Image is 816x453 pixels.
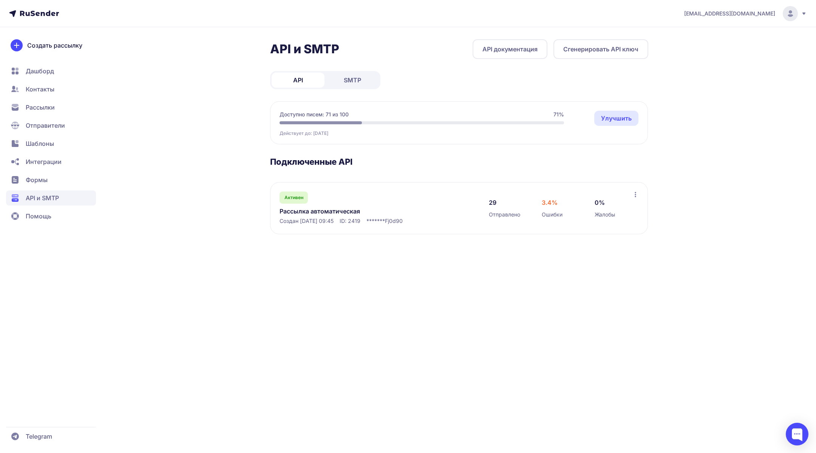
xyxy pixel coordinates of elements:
span: 3.4% [542,198,558,207]
span: Помощь [26,212,51,221]
a: API [272,73,325,88]
span: Доступно писем: 71 из 100 [280,111,349,118]
a: Рассылка автоматическая [280,207,434,216]
span: Интеграции [26,157,62,166]
a: API документация [473,39,547,59]
span: API и SMTP [26,193,59,203]
span: 29 [489,198,496,207]
a: Telegram [6,429,96,444]
span: Активен [284,195,303,201]
button: Сгенерировать API ключ [553,39,648,59]
span: Ошибки [542,211,563,218]
span: Создан [DATE] 09:45 [280,217,334,225]
h2: API и SMTP [270,42,339,57]
span: 71% [553,111,564,118]
span: Формы [26,175,48,184]
span: Жалобы [595,211,615,218]
span: Дашборд [26,66,54,76]
span: SMTP [344,76,361,85]
span: API [293,76,303,85]
h3: Подключенные API [270,156,648,167]
span: Рассылки [26,103,55,112]
span: ID: 2419 [340,217,360,225]
a: Улучшить [594,111,638,126]
span: Telegram [26,432,52,441]
span: 0% [595,198,605,207]
span: Отправлено [489,211,520,218]
span: Создать рассылку [27,41,82,50]
span: Шаблоны [26,139,54,148]
span: Fj0d90 [385,217,403,225]
span: Контакты [26,85,54,94]
a: SMTP [326,73,379,88]
span: Действует до: [DATE] [280,130,328,136]
span: Отправители [26,121,65,130]
span: [EMAIL_ADDRESS][DOMAIN_NAME] [684,10,775,17]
